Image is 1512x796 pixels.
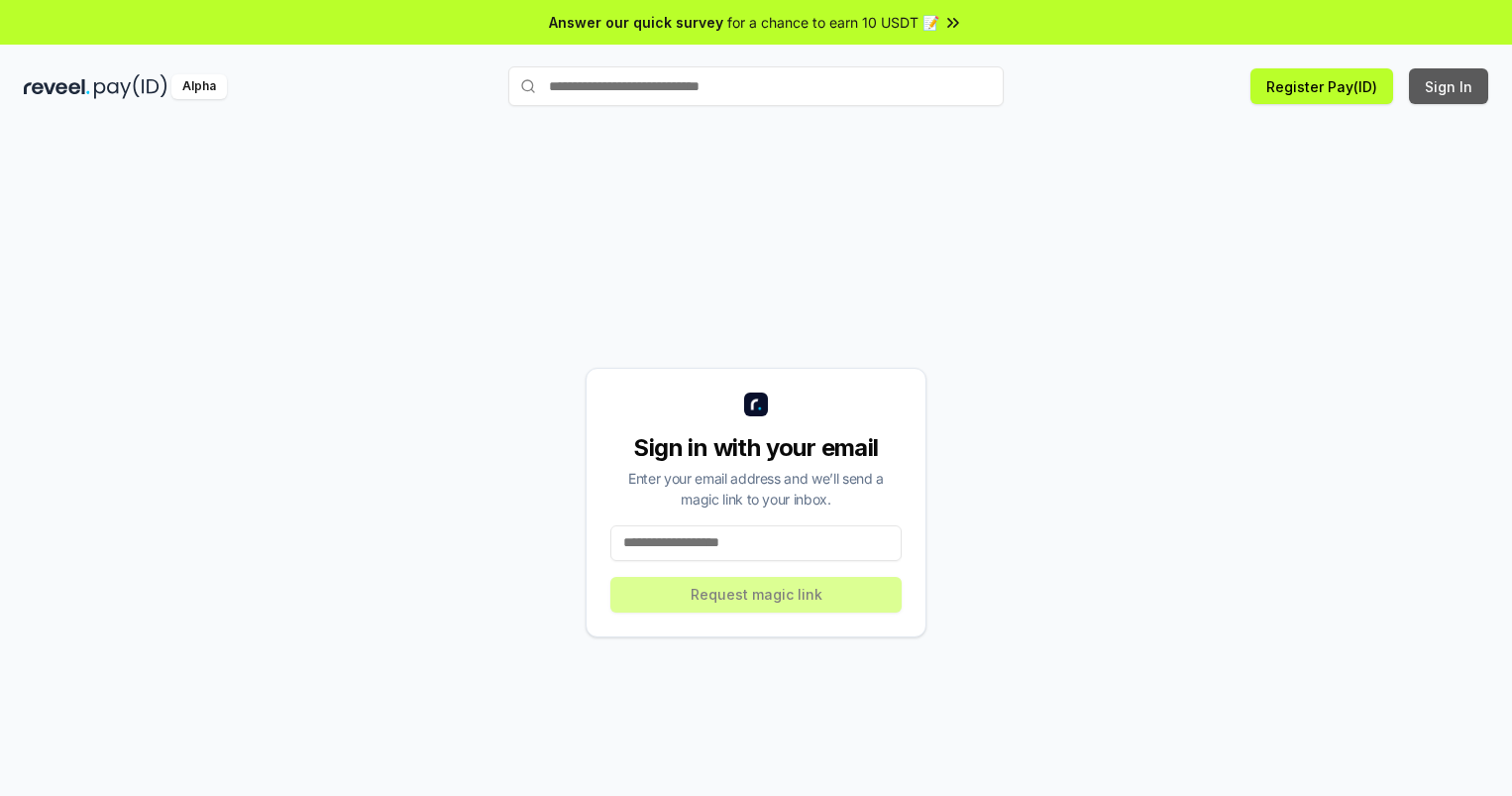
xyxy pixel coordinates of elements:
[610,432,902,464] div: Sign in with your email
[549,12,723,33] span: Answer our quick survey
[610,468,902,510] div: Enter your email address and we’ll send a magic link to your inbox.
[24,74,90,99] img: reveel_dark
[1250,68,1393,104] button: Register Pay(ID)
[727,12,939,33] span: for a chance to earn 10 USDT 📝
[1409,68,1488,104] button: Sign In
[744,393,768,416] img: logo_small
[94,74,167,99] img: pay_id
[171,74,227,99] div: Alpha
